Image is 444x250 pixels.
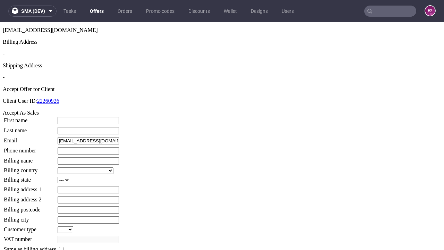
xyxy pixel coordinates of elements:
[37,76,59,82] a: 22260926
[113,6,136,17] a: Orders
[184,6,214,17] a: Discounts
[3,213,57,221] td: VAT number
[425,6,435,16] figcaption: e2
[3,145,57,152] td: Billing country
[3,174,57,182] td: Billing address 2
[3,28,5,34] span: -
[277,6,298,17] a: Users
[3,125,57,133] td: Phone number
[3,76,441,82] p: Client User ID:
[59,6,80,17] a: Tasks
[3,17,441,23] div: Billing Address
[3,194,57,202] td: Billing city
[3,64,441,70] div: Accept Offer for Client
[8,6,57,17] button: sma (dev)
[21,9,45,14] span: sma (dev)
[86,6,108,17] a: Offers
[3,105,57,112] td: Last name
[3,204,57,211] td: Customer type
[3,223,57,231] td: Same as billing address
[3,164,57,172] td: Billing address 1
[3,154,57,161] td: Billing state
[3,115,57,123] td: Email
[3,52,5,58] span: -
[3,40,441,47] div: Shipping Address
[3,135,57,143] td: Billing name
[220,6,241,17] a: Wallet
[3,87,441,94] div: Accept As Sales
[247,6,272,17] a: Designs
[3,94,57,102] td: First name
[3,5,98,11] span: [EMAIL_ADDRESS][DOMAIN_NAME]
[3,184,57,192] td: Billing postcode
[142,6,179,17] a: Promo codes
